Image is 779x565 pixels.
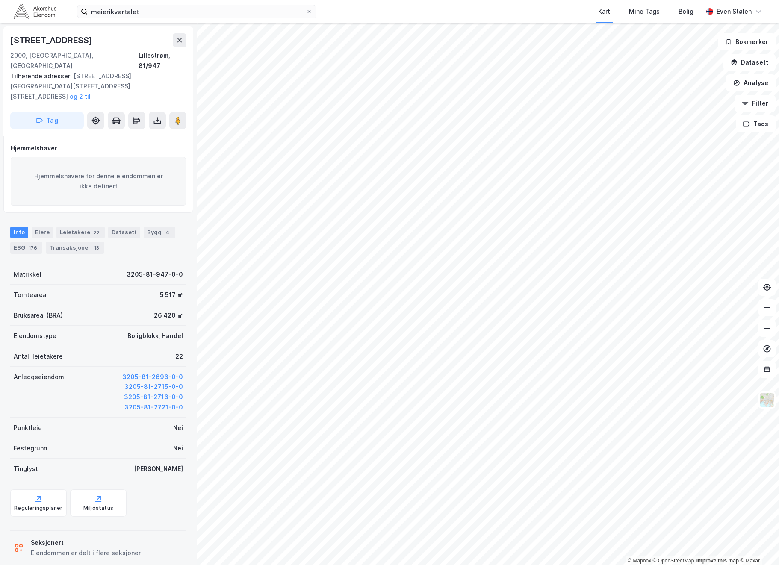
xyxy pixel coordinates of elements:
[14,464,38,474] div: Tinglyst
[10,71,180,102] div: [STREET_ADDRESS][GEOGRAPHIC_DATA][STREET_ADDRESS][STREET_ADDRESS]
[10,33,94,47] div: [STREET_ADDRESS]
[27,244,39,252] div: 176
[759,392,775,408] img: Z
[14,310,63,321] div: Bruksareal (BRA)
[127,269,183,280] div: 3205-81-947-0-0
[56,227,105,238] div: Leietakere
[717,6,752,17] div: Even Stølen
[14,443,47,453] div: Festegrunn
[736,524,779,565] div: Kontrollprogram for chat
[10,112,84,129] button: Tag
[92,244,101,252] div: 13
[598,6,610,17] div: Kart
[31,548,141,558] div: Eiendommen er delt i flere seksjoner
[173,443,183,453] div: Nei
[736,115,776,132] button: Tags
[175,351,183,362] div: 22
[14,290,48,300] div: Tomteareal
[108,227,140,238] div: Datasett
[139,50,186,71] div: Lillestrøm, 81/947
[88,5,306,18] input: Søk på adresse, matrikkel, gårdeiere, leietakere eller personer
[735,95,776,112] button: Filter
[11,143,186,153] div: Hjemmelshaver
[14,331,56,341] div: Eiendomstype
[14,351,63,362] div: Antall leietakere
[14,269,41,280] div: Matrikkel
[736,524,779,565] iframe: Chat Widget
[10,227,28,238] div: Info
[629,6,660,17] div: Mine Tags
[14,4,56,19] img: akershus-eiendom-logo.9091f326c980b4bce74ccdd9f866810c.svg
[124,382,183,392] button: 3205-81-2715-0-0
[160,290,183,300] div: 5 517 ㎡
[10,242,42,254] div: ESG
[31,538,141,548] div: Seksjonert
[124,402,183,412] button: 3205-81-2721-0-0
[127,331,183,341] div: Boligblokk, Handel
[14,423,42,433] div: Punktleie
[83,505,113,512] div: Miljøstatus
[10,72,74,79] span: Tilhørende adresser:
[163,228,172,237] div: 4
[10,50,139,71] div: 2000, [GEOGRAPHIC_DATA], [GEOGRAPHIC_DATA]
[653,558,694,564] a: OpenStreetMap
[14,372,64,382] div: Anleggseiendom
[14,505,62,512] div: Reguleringsplaner
[46,242,104,254] div: Transaksjoner
[679,6,693,17] div: Bolig
[154,310,183,321] div: 26 420 ㎡
[124,392,183,402] button: 3205-81-2716-0-0
[11,157,186,206] div: Hjemmelshavere for denne eiendommen er ikke definert
[718,33,776,50] button: Bokmerker
[628,558,651,564] a: Mapbox
[144,227,175,238] div: Bygg
[723,54,776,71] button: Datasett
[134,464,183,474] div: [PERSON_NAME]
[92,228,101,237] div: 22
[32,227,53,238] div: Eiere
[726,74,776,91] button: Analyse
[122,372,183,382] button: 3205-81-2696-0-0
[173,423,183,433] div: Nei
[696,558,739,564] a: Improve this map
